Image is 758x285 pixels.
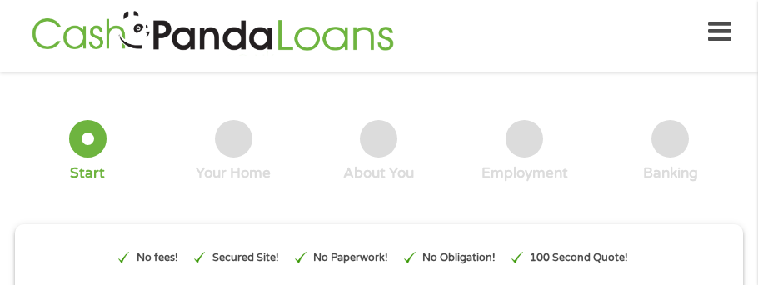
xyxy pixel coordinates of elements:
[137,250,178,266] p: No fees!
[70,164,105,182] div: Start
[27,8,398,56] img: GetLoanNow Logo
[643,164,698,182] div: Banking
[313,250,388,266] p: No Paperwork!
[530,250,628,266] p: 100 Second Quote!
[212,250,279,266] p: Secured Site!
[422,250,496,266] p: No Obligation!
[343,164,414,182] div: About You
[481,164,568,182] div: Employment
[196,164,271,182] div: Your Home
